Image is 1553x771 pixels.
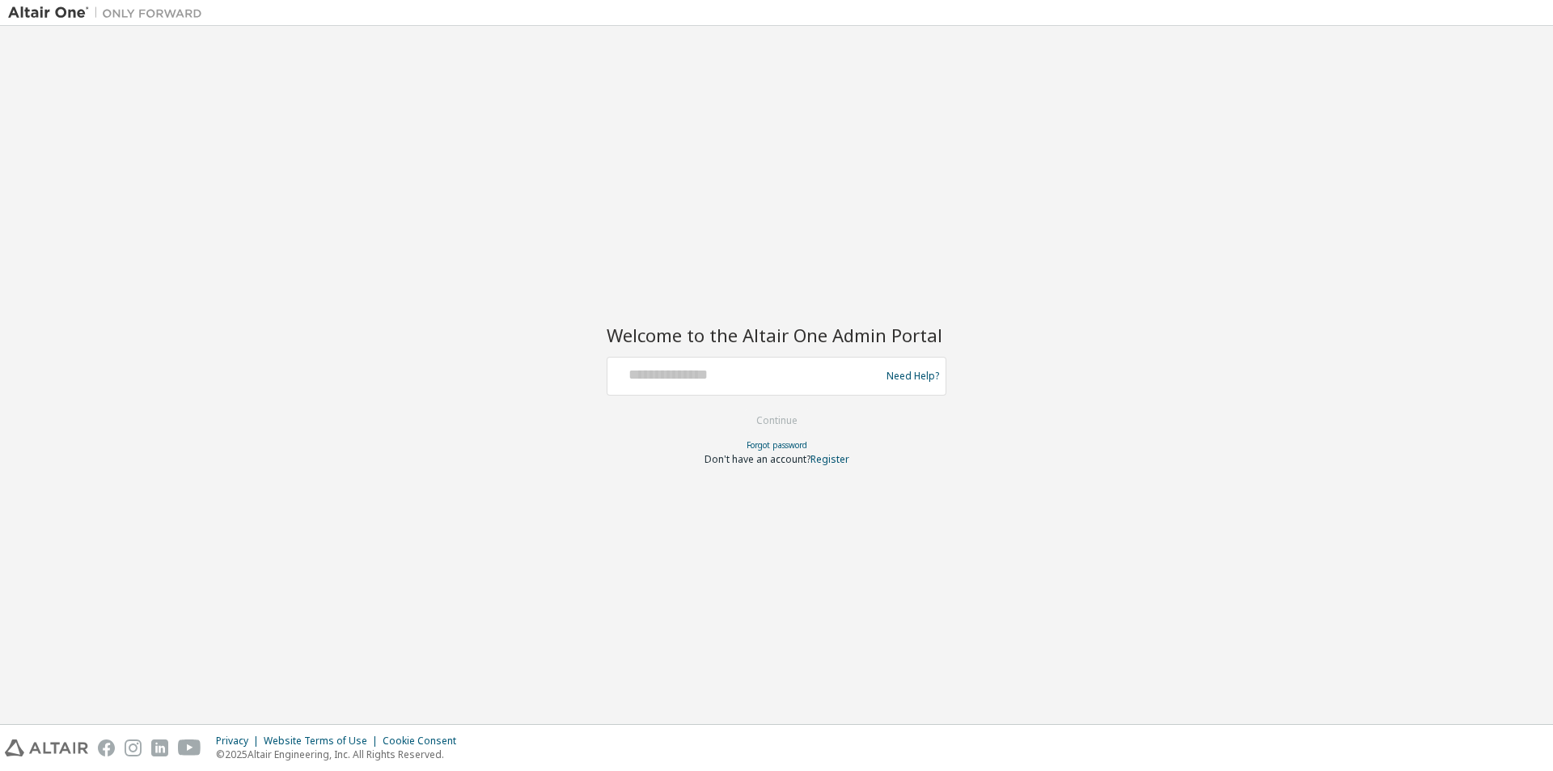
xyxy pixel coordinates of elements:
p: © 2025 Altair Engineering, Inc. All Rights Reserved. [216,748,466,761]
img: youtube.svg [178,739,201,756]
img: instagram.svg [125,739,142,756]
a: Register [810,452,849,466]
a: Need Help? [887,375,939,376]
img: altair_logo.svg [5,739,88,756]
h2: Welcome to the Altair One Admin Portal [607,324,946,346]
img: facebook.svg [98,739,115,756]
div: Privacy [216,735,264,748]
div: Website Terms of Use [264,735,383,748]
a: Forgot password [747,439,807,451]
img: Altair One [8,5,210,21]
img: linkedin.svg [151,739,168,756]
div: Cookie Consent [383,735,466,748]
span: Don't have an account? [705,452,810,466]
